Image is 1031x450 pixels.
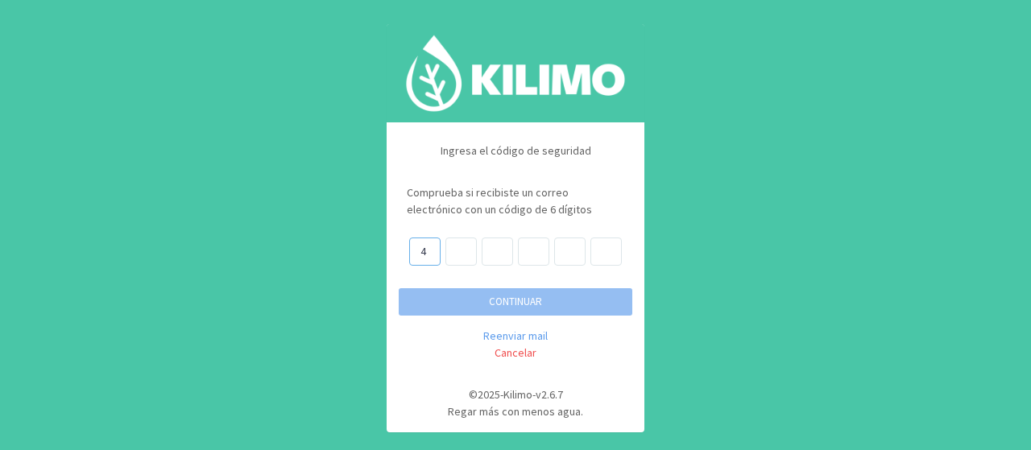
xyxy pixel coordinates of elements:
[407,185,592,217] span: Comprueba si recibiste un correo electrónico con un código de 6 dígitos
[503,387,532,402] span: Kilimo
[403,32,628,114] img: Image
[532,387,536,402] span: -
[399,328,632,345] a: Reenviar mail
[399,288,632,316] button: CONTINUAR
[469,387,478,402] span: ©
[478,387,500,402] span: 2025
[399,345,632,361] a: Cancelar
[448,404,583,419] span: Regar más con menos agua.
[500,387,503,402] span: -
[536,387,563,402] span: v2.6.7
[399,134,632,167] p: Ingresa el código de seguridad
